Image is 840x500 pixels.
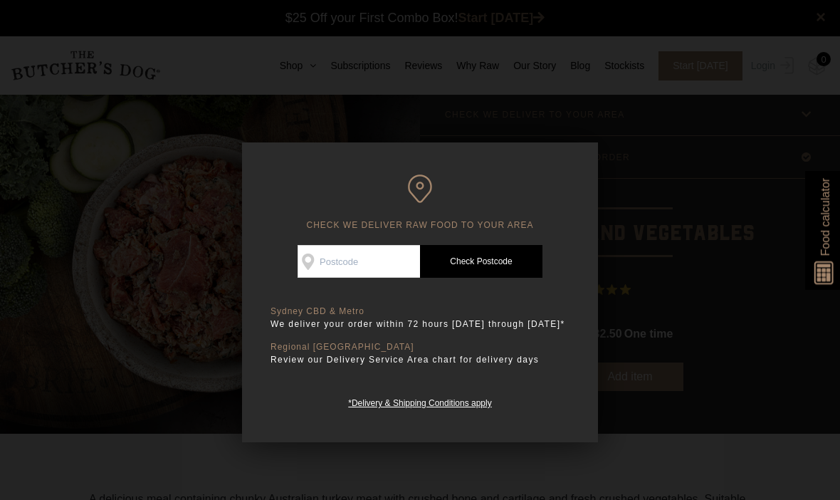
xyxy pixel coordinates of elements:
p: Review our Delivery Service Area chart for delivery days [271,353,569,367]
input: Postcode [298,245,420,278]
p: Regional [GEOGRAPHIC_DATA] [271,342,569,353]
p: We deliver your order within 72 hours [DATE] through [DATE]* [271,317,569,331]
a: Check Postcode [420,245,542,278]
p: Sydney CBD & Metro [271,306,569,317]
a: *Delivery & Shipping Conditions apply [348,395,491,408]
h6: CHECK WE DELIVER RAW FOOD TO YOUR AREA [271,175,569,231]
span: Food calculator [817,178,834,256]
